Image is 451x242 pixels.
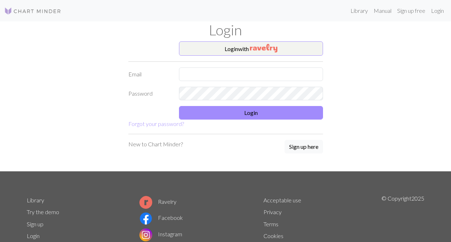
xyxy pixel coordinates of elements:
a: Library [27,197,44,203]
a: Cookies [263,232,283,239]
a: Try the demo [27,208,59,215]
a: Login [27,232,40,239]
button: Loginwith [179,41,323,56]
img: Facebook logo [139,212,152,225]
a: Instagram [139,231,182,237]
button: Sign up here [285,140,323,153]
a: Privacy [263,208,282,215]
a: Forgot your password? [128,120,184,127]
img: Instagram logo [139,228,152,241]
a: Manual [371,4,394,18]
a: Acceptable use [263,197,301,203]
label: Password [124,87,175,100]
h1: Login [22,21,429,39]
label: Email [124,67,175,81]
a: Sign up here [285,140,323,154]
a: Sign up [27,221,43,227]
a: Terms [263,221,278,227]
p: New to Chart Minder? [128,140,183,148]
button: Login [179,106,323,120]
a: Login [428,4,447,18]
img: Ravelry [250,44,277,52]
a: Ravelry [139,198,176,205]
a: Library [348,4,371,18]
img: Logo [4,7,61,15]
a: Sign up free [394,4,428,18]
a: Facebook [139,214,183,221]
img: Ravelry logo [139,196,152,209]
